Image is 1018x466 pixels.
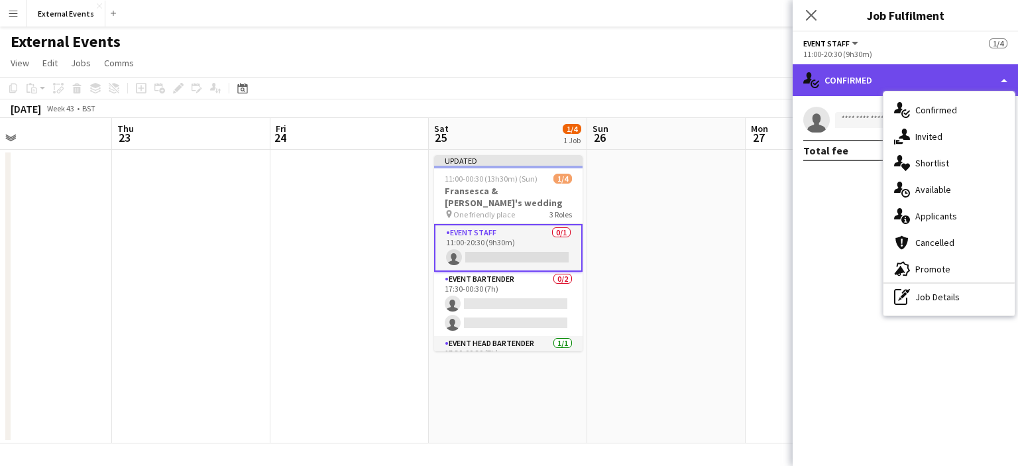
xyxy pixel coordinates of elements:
[915,104,957,116] span: Confirmed
[793,7,1018,24] h3: Job Fulfilment
[37,54,63,72] a: Edit
[803,38,850,48] span: Event staff
[915,157,949,169] span: Shortlist
[803,49,1007,59] div: 11:00-20:30 (9h30m)
[432,130,449,145] span: 25
[563,124,581,134] span: 1/4
[563,135,581,145] div: 1 Job
[593,123,608,135] span: Sun
[5,54,34,72] a: View
[915,210,957,222] span: Applicants
[434,272,583,336] app-card-role: Event bartender0/217:30-00:30 (7h)
[11,57,29,69] span: View
[117,123,134,135] span: Thu
[99,54,139,72] a: Comms
[915,131,942,143] span: Invited
[915,237,954,249] span: Cancelled
[803,144,848,157] div: Total fee
[553,174,572,184] span: 1/4
[445,174,537,184] span: 11:00-00:30 (13h30m) (Sun)
[27,1,105,27] button: External Events
[42,57,58,69] span: Edit
[915,263,950,275] span: Promote
[44,103,77,113] span: Week 43
[276,123,286,135] span: Fri
[434,155,583,166] div: Updated
[453,209,515,219] span: One friendly place
[66,54,96,72] a: Jobs
[434,224,583,272] app-card-role: Event staff0/111:00-20:30 (9h30m)
[11,102,41,115] div: [DATE]
[71,57,91,69] span: Jobs
[274,130,286,145] span: 24
[803,38,860,48] button: Event staff
[434,155,583,351] app-job-card: Updated11:00-00:30 (13h30m) (Sun)1/4Fransesca & [PERSON_NAME]'s wedding One friendly place3 Roles...
[434,123,449,135] span: Sat
[115,130,134,145] span: 23
[793,64,1018,96] div: Confirmed
[591,130,608,145] span: 26
[749,130,768,145] span: 27
[549,209,572,219] span: 3 Roles
[434,336,583,381] app-card-role: Event head Bartender1/117:30-00:30 (7h)
[989,38,1007,48] span: 1/4
[751,123,768,135] span: Mon
[915,184,951,196] span: Available
[82,103,95,113] div: BST
[434,185,583,209] h3: Fransesca & [PERSON_NAME]'s wedding
[104,57,134,69] span: Comms
[11,32,121,52] h1: External Events
[883,284,1015,310] div: Job Details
